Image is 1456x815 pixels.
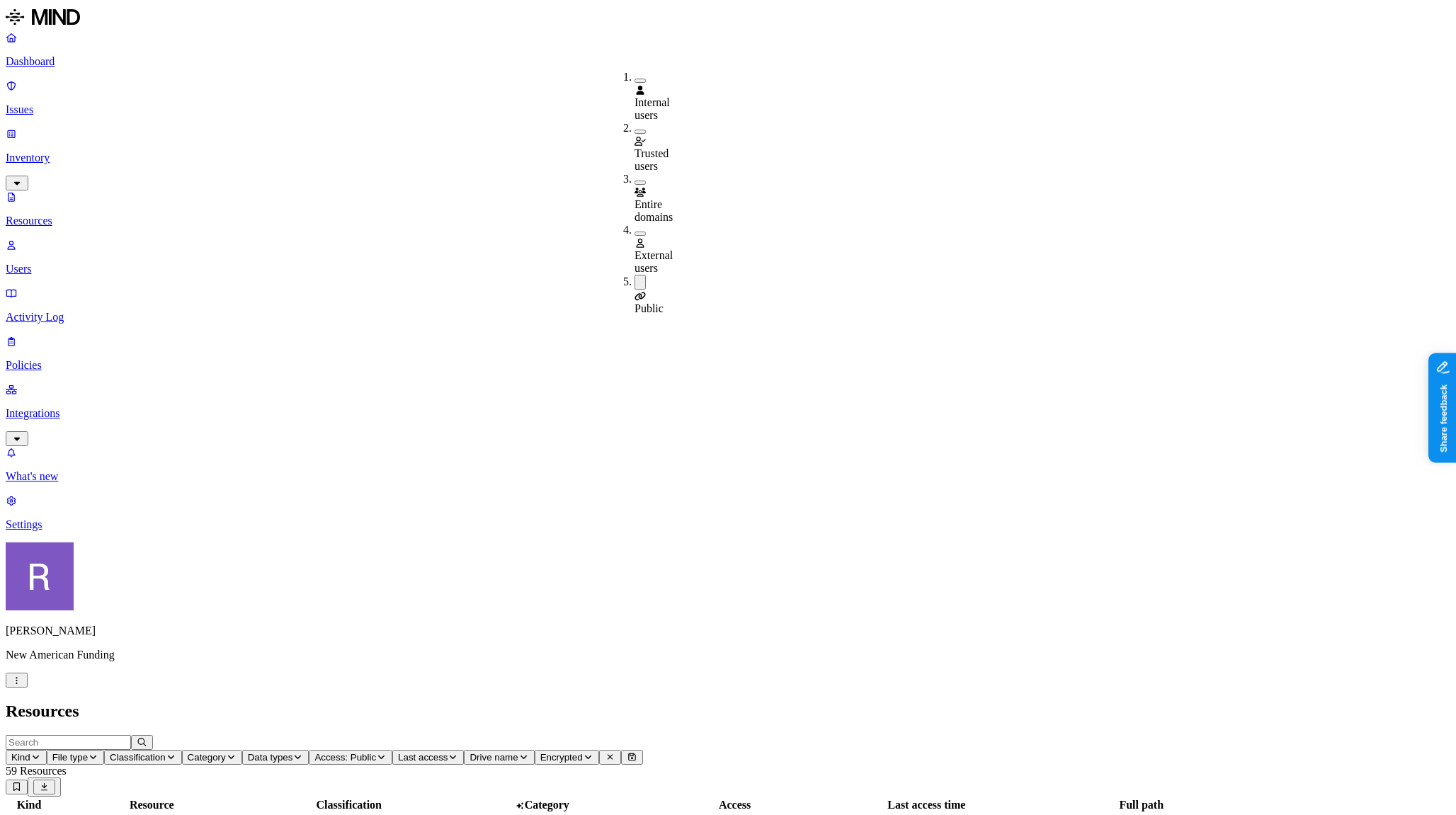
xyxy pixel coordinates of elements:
span: External users [635,249,673,274]
img: Rich Thompson [6,542,74,610]
a: What's new [6,446,1450,483]
span: Access: Public [314,752,376,763]
p: Integrations [6,407,1450,420]
span: Public [635,302,664,314]
p: Settings [6,518,1450,531]
p: Policies [6,359,1450,372]
div: Last access time [832,799,1020,811]
p: Dashboard [6,55,1450,68]
a: Resources [6,190,1450,227]
span: File type [52,752,88,763]
a: Inventory [6,127,1450,188]
p: New American Funding [6,649,1450,661]
div: Classification [254,799,445,811]
span: 59 Resources [6,765,67,777]
p: What's new [6,470,1450,483]
span: Internal users [635,96,670,121]
a: Settings [6,494,1450,531]
p: Activity Log [6,311,1450,324]
span: Category [525,799,569,811]
p: Inventory [6,152,1450,164]
img: MIND [6,6,80,28]
a: Issues [6,79,1450,116]
a: Dashboard [6,31,1450,68]
a: MIND [6,6,1450,31]
h2: Resources [6,702,1450,721]
div: Resource [53,799,251,811]
span: Drive name [470,752,518,763]
span: Category [188,752,226,763]
span: Last access [398,752,448,763]
a: Activity Log [6,287,1450,324]
span: Entire domains [635,198,673,223]
span: Data types [248,752,293,763]
a: Policies [6,335,1450,372]
div: Full path [1024,799,1260,811]
span: Kind [11,752,30,763]
div: Kind [8,799,50,811]
input: Search [6,735,131,750]
span: Trusted users [635,147,669,172]
a: Users [6,239,1450,275]
div: Access [640,799,829,811]
span: Classification [110,752,166,763]
p: Issues [6,103,1450,116]
p: Users [6,263,1450,275]
a: Integrations [6,383,1450,444]
span: Encrypted [540,752,583,763]
p: Resources [6,215,1450,227]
